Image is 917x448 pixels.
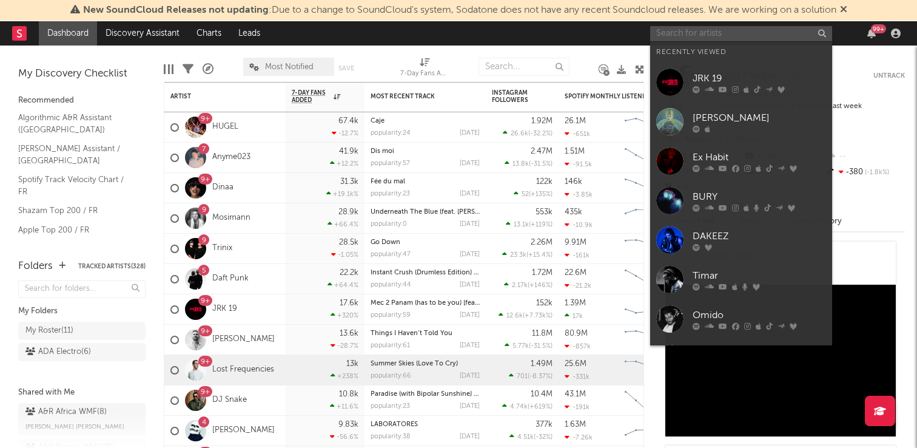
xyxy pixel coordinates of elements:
a: [PERSON_NAME] [212,334,275,345]
span: +135 % [531,191,551,198]
div: Things I Haven’t Told You [371,330,480,337]
svg: Chart title [619,203,674,234]
a: Mosimann [212,213,250,223]
span: 7-Day Fans Added [292,89,331,104]
div: popularity: 38 [371,433,411,440]
div: 1.92M [531,117,553,125]
div: 80.9M [565,330,588,338]
a: [PERSON_NAME] Assistant / [GEOGRAPHIC_DATA] [18,142,133,167]
span: 12.6k [506,313,523,319]
svg: Chart title [619,264,674,294]
a: Spotify Track Velocity Chart / FR [18,173,133,198]
div: Shared with Me [18,385,146,400]
div: popularity: 0 [371,221,407,228]
div: 1.72M [532,269,553,277]
div: -21.2k [565,282,591,290]
div: Fée du mal [371,178,480,185]
a: Timar [650,260,832,299]
input: Search for artists [650,26,832,41]
a: Apple Top 200 / FR [18,223,133,237]
div: +19.1k % [326,190,358,198]
span: [PERSON_NAME] [PERSON_NAME] [25,419,124,434]
a: ADA Electro(6) [18,343,146,361]
div: 28.9k [338,208,358,216]
a: Dashboard [39,21,97,46]
div: [DATE] [460,403,480,410]
div: 13.6k [340,330,358,338]
div: popularity: 44 [371,282,411,288]
div: Underneath The Blue (feat. Joe Cleere) - VIP edit [371,209,480,216]
a: JRK 19 [650,63,832,102]
div: ADA Electro ( 6 ) [25,345,91,359]
a: HUGEL [212,122,238,132]
span: +119 % [531,222,551,228]
div: ( ) [505,160,553,168]
svg: Chart title [619,385,674,416]
span: -31.5 % [531,343,551,350]
div: 122k [536,178,553,186]
div: [DATE] [460,191,480,197]
div: DAKEEZ [693,229,826,243]
div: Paradise (with Bipolar Sunshine) - VIP House Edit [371,391,480,398]
div: -7.26k [565,433,593,441]
div: -28.7 % [331,342,358,350]
div: popularity: 59 [371,312,411,319]
div: 2.47M [531,148,553,155]
svg: Chart title [619,234,674,264]
a: KOBAIEN [650,339,832,378]
div: 10.8k [339,390,358,398]
span: 4.74k [510,404,528,410]
div: 31.3k [340,178,358,186]
div: 146k [565,178,582,186]
a: Underneath The Blue (feat. [PERSON_NAME]) - VIP edit [371,209,543,216]
div: [DATE] [460,251,480,258]
a: BURY [650,181,832,220]
svg: Chart title [619,325,674,355]
a: Daft Punk [212,274,249,284]
div: -331k [565,373,589,381]
div: 17.6k [340,299,358,307]
a: Things I Haven’t Told You [371,330,452,337]
a: Algorithmic A&R Assistant ([GEOGRAPHIC_DATA]) [18,111,133,136]
div: 9.83k [338,421,358,429]
div: popularity: 47 [371,251,411,258]
div: -857k [565,342,591,350]
div: [PERSON_NAME] [693,110,826,125]
div: 10.4M [531,390,553,398]
div: Dis moi [371,148,480,155]
button: 99+ [867,29,876,38]
div: popularity: 57 [371,160,410,167]
a: JRK 19 [212,304,237,314]
div: Folders [18,259,53,274]
div: Timar [693,268,826,283]
span: : Due to a change to SoundCloud's system, Sodatone does not have any recent Soundcloud releases. ... [83,5,836,15]
div: 1.39M [565,299,586,307]
div: 11.8M [532,330,553,338]
span: Most Notified [265,63,314,71]
button: Tracked Artists(328) [78,263,146,270]
div: ( ) [502,251,553,259]
button: Save [338,65,354,72]
input: Search... [479,58,569,76]
div: ( ) [505,342,553,350]
div: 1.49M [531,360,553,368]
div: 2.26M [531,239,553,246]
a: Leads [230,21,269,46]
svg: Chart title [619,294,674,325]
div: [DATE] [460,282,480,288]
div: [DATE] [460,342,480,349]
span: -32.2 % [530,131,551,137]
a: Dinaa [212,183,233,193]
div: A&R Africa WMF ( 8 ) [25,405,107,419]
a: Shazam Top 200 / FR [18,204,133,217]
div: JRK 19 [693,71,826,86]
a: A&R Africa WMF(8)[PERSON_NAME] [PERSON_NAME] [18,403,146,436]
span: New SoundCloud Releases not updating [83,5,269,15]
a: Fée du mal [371,178,405,185]
span: 52 [522,191,529,198]
a: Lost Frequencies [212,365,274,375]
button: Untrack [873,70,905,82]
a: Summer Skies (Love To Cry) [371,361,458,367]
a: My Roster(11) [18,322,146,340]
div: 41.9k [339,148,358,155]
